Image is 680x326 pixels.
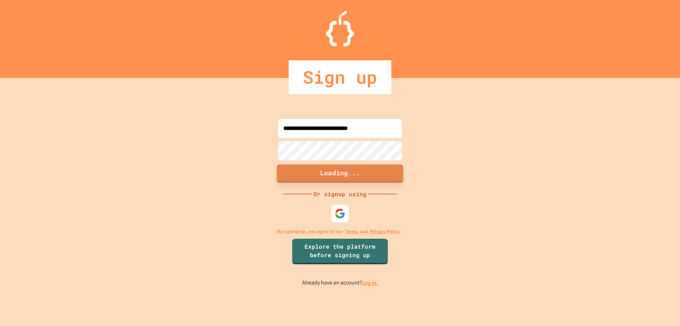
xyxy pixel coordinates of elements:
[277,228,403,235] p: By signing up, you agree to our and .
[362,279,378,287] a: Log in.
[370,228,400,235] a: Privacy Policy
[345,228,358,235] a: Terms
[312,190,368,198] div: Or signup using
[326,11,354,46] img: Logo.svg
[302,278,378,287] p: Already have an account?
[277,164,403,183] button: Loading...
[292,239,388,264] a: Explore the platform before signing up
[335,208,345,219] img: google-icon.svg
[289,60,391,94] div: Sign up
